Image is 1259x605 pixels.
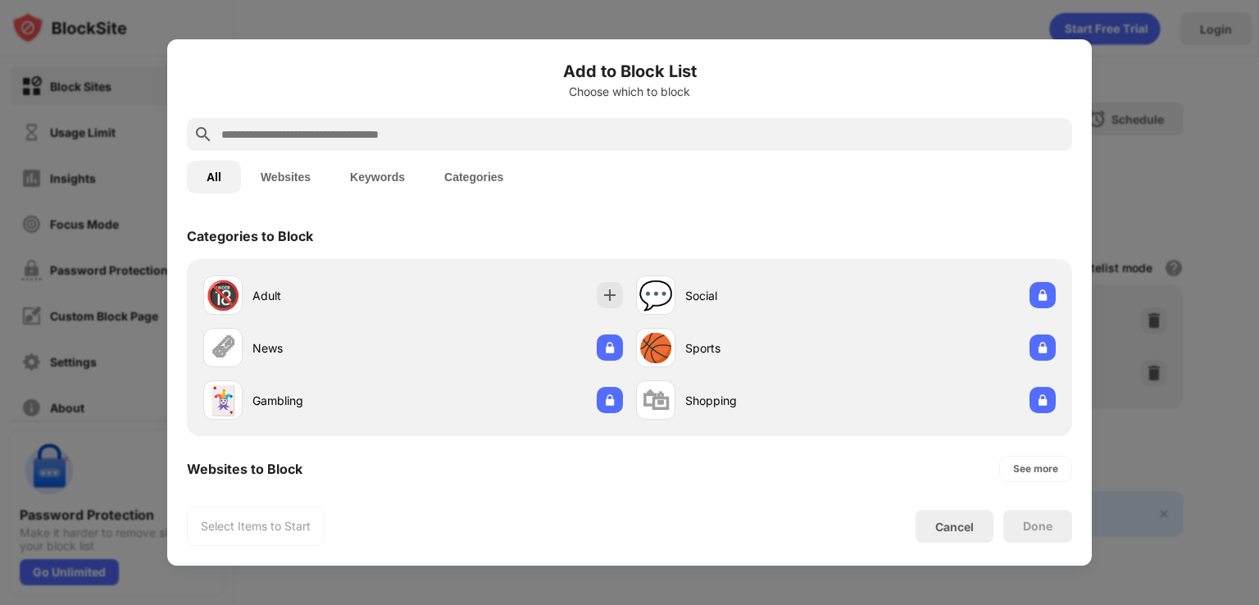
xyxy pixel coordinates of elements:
[935,520,974,534] div: Cancel
[639,331,673,365] div: 🏀
[241,161,330,193] button: Websites
[201,518,311,534] div: Select Items to Start
[425,161,523,193] button: Categories
[252,339,413,357] div: News
[193,125,213,144] img: search.svg
[642,384,670,417] div: 🛍
[330,161,425,193] button: Keywords
[206,279,240,312] div: 🔞
[187,228,313,244] div: Categories to Block
[252,287,413,304] div: Adult
[1023,520,1052,533] div: Done
[685,339,846,357] div: Sports
[685,287,846,304] div: Social
[187,59,1072,84] h6: Add to Block List
[252,392,413,409] div: Gambling
[206,384,240,417] div: 🃏
[187,161,241,193] button: All
[187,461,302,477] div: Websites to Block
[685,392,846,409] div: Shopping
[1013,461,1058,477] div: See more
[187,85,1072,98] div: Choose which to block
[209,331,237,365] div: 🗞
[639,279,673,312] div: 💬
